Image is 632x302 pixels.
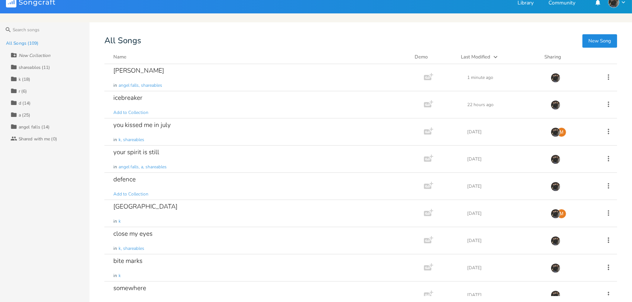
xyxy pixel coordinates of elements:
div: close my eyes [113,231,153,237]
span: k [119,273,121,279]
div: [DATE] [467,130,542,134]
div: [DATE] [467,157,542,161]
span: in [113,82,117,89]
div: 1 minute ago [467,75,542,80]
div: 22 hours ago [467,102,542,107]
a: Library [518,0,534,7]
span: in [113,273,117,279]
div: [DATE] [467,293,542,297]
img: August Tyler Gallant [551,182,560,191]
span: angel falls, shareables [119,82,162,89]
img: August Tyler Gallant [551,100,560,110]
span: angel falls, a, shareables [119,164,167,170]
div: r (6) [19,89,27,93]
div: [DATE] [467,266,542,270]
span: k, shareables [119,137,144,143]
div: [PERSON_NAME] [113,67,164,74]
div: a (25) [19,113,31,117]
span: in [113,245,117,252]
img: August Tyler Gallant [551,155,560,164]
div: [DATE] [467,211,542,216]
div: bite marks [113,258,142,264]
div: angel falls (14) [19,125,50,129]
div: [GEOGRAPHIC_DATA] [113,203,177,210]
img: August Tyler Gallant [551,73,560,83]
img: August Tyler Gallant [551,209,560,219]
span: k [119,218,121,225]
div: mattsteele87 [557,209,566,219]
img: August Tyler Gallant [551,127,560,137]
span: Add to Collection [113,191,148,197]
button: Last Modified [461,53,535,61]
div: shareables (11) [19,65,50,70]
div: [DATE] [467,184,542,188]
div: All Songs (109) [6,41,39,45]
span: in [113,164,117,170]
span: k, shareables [119,245,144,252]
div: defence [113,176,136,182]
div: [DATE] [467,238,542,243]
div: your spirit is still [113,149,159,155]
div: Sharing [544,53,589,61]
div: Shared with me (0) [19,137,57,141]
div: you kissed me in july [113,122,171,128]
img: August Tyler Gallant [551,236,560,246]
button: New Song [582,34,617,48]
div: Name [113,54,126,60]
div: icebreaker [113,95,142,101]
div: somewhere [113,285,146,291]
div: d (14) [19,101,31,105]
div: Last Modified [461,54,490,60]
div: k (18) [19,77,31,82]
a: Community [548,0,575,7]
img: August Tyler Gallant [551,263,560,273]
span: in [113,137,117,143]
img: August Tyler Gallant [551,290,560,300]
div: Demo [415,53,452,61]
span: Add to Collection [113,109,148,116]
button: Name [113,53,406,61]
div: New Collection [19,53,50,58]
span: in [113,218,117,225]
div: All Songs [104,37,617,44]
div: mattsteele87 [557,127,566,137]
